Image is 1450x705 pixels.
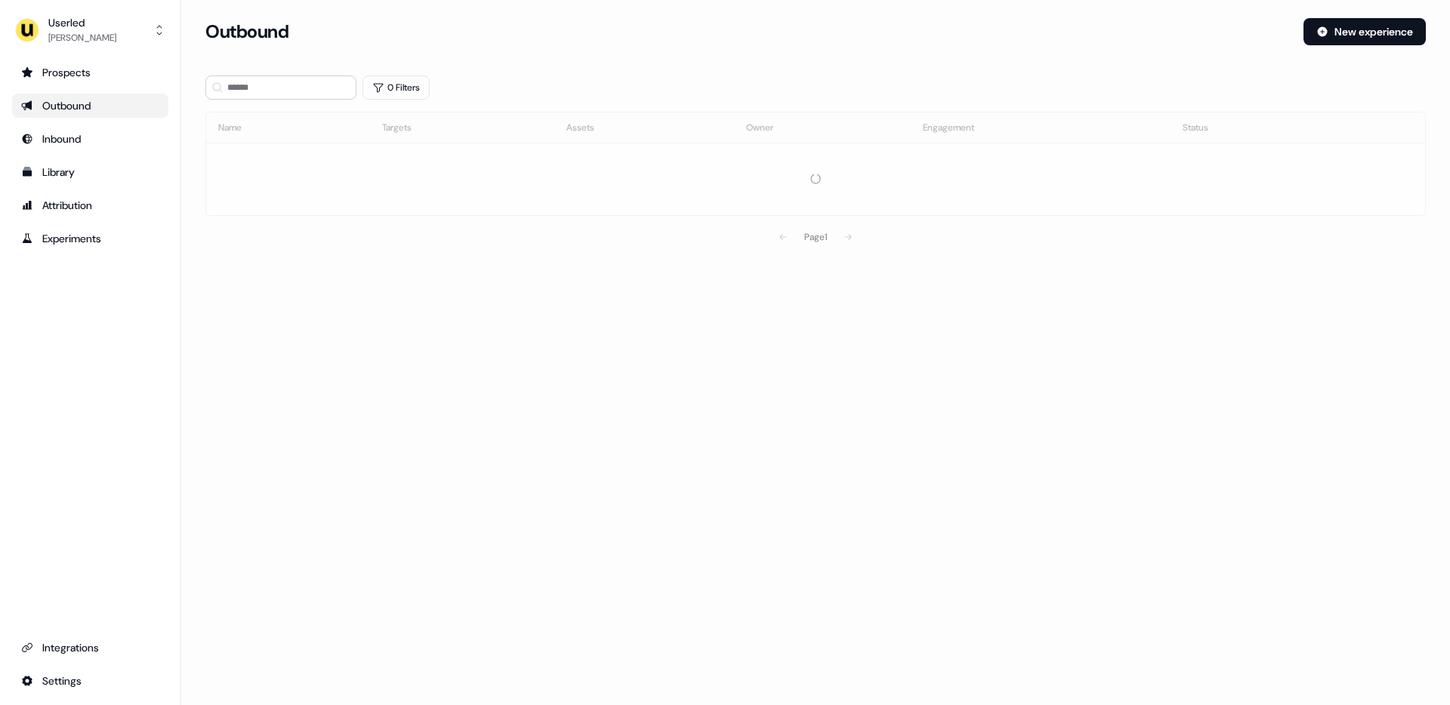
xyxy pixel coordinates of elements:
div: Prospects [21,65,159,80]
a: Go to integrations [12,669,168,693]
a: Go to experiments [12,226,168,251]
a: Go to outbound experience [12,94,168,118]
a: Go to integrations [12,636,168,660]
button: Userled[PERSON_NAME] [12,12,168,48]
a: Go to attribution [12,193,168,217]
div: Outbound [21,98,159,113]
div: Settings [21,673,159,688]
a: Go to templates [12,160,168,184]
div: [PERSON_NAME] [48,30,116,45]
button: 0 Filters [362,75,430,100]
h3: Outbound [205,20,288,43]
a: Go to Inbound [12,127,168,151]
a: Go to prospects [12,60,168,85]
div: Experiments [21,231,159,246]
button: New experience [1303,18,1426,45]
div: Library [21,165,159,180]
div: Inbound [21,131,159,146]
div: Userled [48,15,116,30]
div: Attribution [21,198,159,213]
div: Integrations [21,640,159,655]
